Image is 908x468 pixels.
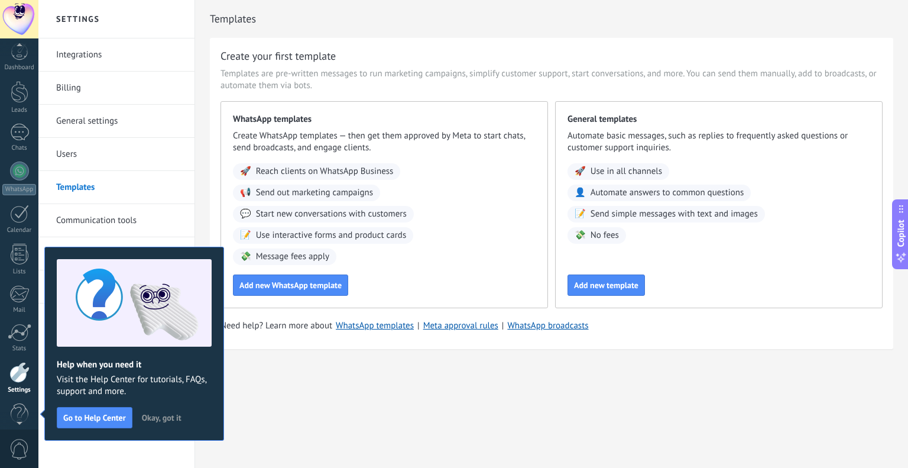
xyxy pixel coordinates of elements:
[567,275,645,296] button: Add new template
[336,320,414,331] a: WhatsApp templates
[574,281,638,289] span: Add new template
[38,105,194,138] li: General settings
[2,386,37,394] div: Settings
[575,208,586,220] span: 📝
[38,72,194,105] li: Billing
[567,114,870,125] span: General templates
[38,204,194,237] li: Communication tools
[220,49,336,63] h3: Create your first template
[137,409,187,427] button: Okay, got it
[567,130,870,154] span: Automate basic messages, such as replies to frequently asked questions or customer support inquir...
[56,204,183,237] a: Communication tools
[220,320,332,332] span: Need help? Learn more about
[591,208,758,220] span: Send simple messages with text and images
[56,171,183,204] a: Templates
[56,237,183,270] a: Kommo AI
[63,414,126,422] span: Go to Help Center
[2,106,37,114] div: Leads
[2,306,37,314] div: Mail
[256,166,394,177] span: Reach clients on WhatsApp Business
[591,230,619,241] span: No fees
[57,359,212,370] h2: Help when you need it
[507,320,588,331] a: WhatsApp broadcasts
[38,171,194,204] li: Templates
[38,38,194,72] li: Integrations
[57,374,212,398] span: Visit the Help Center for tutorials, FAQs, support and more.
[210,7,893,31] h2: Templates
[57,407,132,428] button: Go to Help Center
[2,144,37,152] div: Chats
[256,187,373,199] span: Send out marketing campaigns
[56,138,183,171] a: Users
[2,184,36,195] div: WhatsApp
[575,187,586,199] span: 👤
[2,345,37,353] div: Stats
[56,105,183,138] a: General settings
[240,230,251,241] span: 📝
[240,166,251,177] span: 🚀
[239,281,342,289] span: Add new WhatsApp template
[256,230,407,241] span: Use interactive forms and product cards
[591,166,662,177] span: Use in all channels
[2,268,37,276] div: Lists
[56,38,183,72] a: Integrations
[220,320,883,332] div: | |
[38,138,194,171] li: Users
[56,72,183,105] a: Billing
[575,166,586,177] span: 🚀
[142,414,181,422] span: Okay, got it
[575,230,586,241] span: 💸
[233,275,348,296] button: Add new WhatsApp template
[423,320,498,331] a: Meta approval rules
[240,187,251,199] span: 📢
[256,251,329,263] span: Message fees apply
[591,187,744,199] span: Automate answers to common questions
[2,64,37,72] div: Dashboard
[2,227,37,234] div: Calendar
[256,208,407,220] span: Start new conversations with customers
[233,114,536,125] span: WhatsApp templates
[240,208,251,220] span: 💬
[38,237,194,270] li: Kommo AI
[220,68,883,92] span: Templates are pre-written messages to run marketing campaigns, simplify customer support, start c...
[233,130,536,154] span: Create WhatsApp templates — then get them approved by Meta to start chats, send broadcasts, and e...
[895,220,907,247] span: Copilot
[240,251,251,263] span: 💸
